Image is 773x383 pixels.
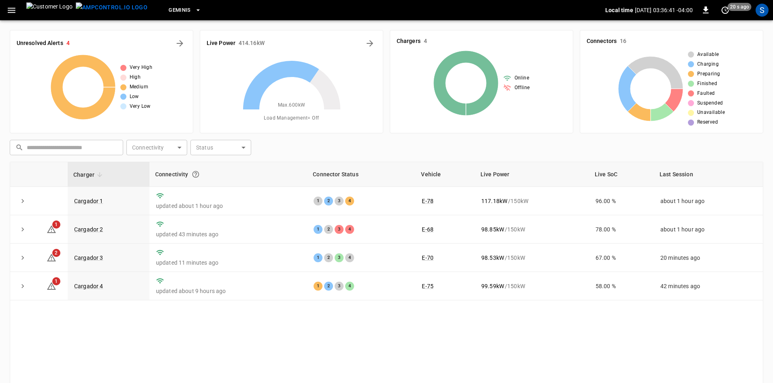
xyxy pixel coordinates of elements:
span: Very Low [130,103,151,111]
a: Cargador 2 [74,226,103,233]
button: expand row [17,280,29,292]
th: Vehicle [415,162,475,187]
div: 3 [335,253,344,262]
div: 4 [345,253,354,262]
p: updated 43 minutes ago [156,230,301,238]
button: All Alerts [173,37,186,50]
span: Unavailable [697,109,725,117]
a: 2 [47,254,56,261]
div: 3 [335,197,344,205]
button: expand row [17,252,29,264]
button: Geminis [165,2,205,18]
span: Max. 600 kW [278,101,305,109]
span: 1 [52,277,60,285]
span: 2 [52,249,60,257]
h6: Chargers [397,37,421,46]
a: E-75 [422,283,433,289]
p: Local time [605,6,633,14]
a: E-70 [422,255,433,261]
span: Preparing [697,70,720,78]
div: 4 [345,225,354,234]
div: 4 [345,197,354,205]
th: Live SoC [589,162,654,187]
p: 99.59 kW [481,282,504,290]
div: 3 [335,282,344,291]
td: 96.00 % [589,187,654,215]
span: Low [130,93,139,101]
span: Charging [697,60,719,68]
span: Load Management = Off [264,114,319,122]
div: 1 [314,253,322,262]
td: 20 minutes ago [654,244,763,272]
h6: 4 [66,39,70,48]
h6: 4 [424,37,427,46]
a: Cargador 3 [74,255,103,261]
img: Customer Logo [26,2,73,18]
button: Connection between the charger and our software. [188,167,203,182]
td: about 1 hour ago [654,215,763,244]
span: Offline [515,84,530,92]
h6: Connectors [587,37,617,46]
h6: Live Power [207,39,235,48]
p: 98.53 kW [481,254,504,262]
td: 78.00 % [589,215,654,244]
th: Last Session [654,162,763,187]
span: Suspended [697,99,723,107]
span: High [130,73,141,81]
div: 1 [314,225,322,234]
td: 42 minutes ago [654,272,763,300]
td: about 1 hour ago [654,187,763,215]
span: Finished [697,80,717,88]
th: Connector Status [307,162,415,187]
span: Very High [130,64,153,72]
div: / 150 kW [481,225,583,233]
span: 20 s ago [728,3,752,11]
button: Energy Overview [363,37,376,50]
p: 117.18 kW [481,197,507,205]
p: updated 11 minutes ago [156,259,301,267]
span: Available [697,51,719,59]
a: E-78 [422,198,433,204]
span: Charger [73,170,105,180]
p: [DATE] 03:36:41 -04:00 [635,6,693,14]
button: expand row [17,223,29,235]
span: Faulted [697,90,715,98]
p: 98.85 kW [481,225,504,233]
span: Medium [130,83,148,91]
span: Online [515,74,529,82]
a: Cargador 1 [74,198,103,204]
div: / 150 kW [481,254,583,262]
p: updated about 1 hour ago [156,202,301,210]
a: Cargador 4 [74,283,103,289]
span: 1 [52,220,60,229]
button: set refresh interval [719,4,732,17]
div: Connectivity [155,167,302,182]
p: updated about 9 hours ago [156,287,301,295]
a: 1 [47,225,56,232]
a: 1 [47,282,56,289]
div: / 150 kW [481,197,583,205]
div: 2 [324,253,333,262]
div: 2 [324,282,333,291]
span: Geminis [169,6,191,15]
div: / 150 kW [481,282,583,290]
img: ampcontrol.io logo [76,2,147,13]
h6: 16 [620,37,626,46]
h6: 414.16 kW [239,39,265,48]
div: 2 [324,197,333,205]
button: expand row [17,195,29,207]
h6: Unresolved Alerts [17,39,63,48]
span: Reserved [697,118,718,126]
th: Live Power [475,162,589,187]
div: 2 [324,225,333,234]
div: 4 [345,282,354,291]
td: 67.00 % [589,244,654,272]
div: 1 [314,197,322,205]
div: 3 [335,225,344,234]
td: 58.00 % [589,272,654,300]
div: profile-icon [756,4,769,17]
a: E-68 [422,226,433,233]
div: 1 [314,282,322,291]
